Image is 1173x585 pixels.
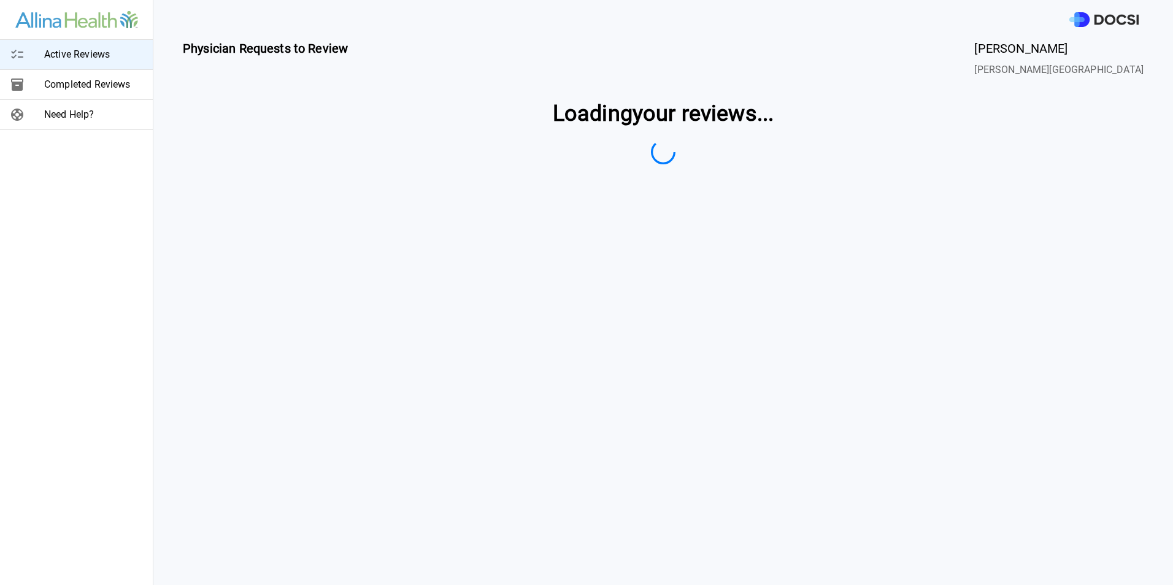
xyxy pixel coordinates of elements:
[44,47,143,62] span: Active Reviews
[44,107,143,122] span: Need Help?
[44,77,143,92] span: Completed Reviews
[183,39,348,77] span: Physician Requests to Review
[1069,12,1139,28] img: DOCSI Logo
[974,39,1144,58] span: [PERSON_NAME]
[553,97,774,130] span: Loading your reviews ...
[974,63,1144,77] span: [PERSON_NAME][GEOGRAPHIC_DATA]
[15,11,138,29] img: Site Logo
